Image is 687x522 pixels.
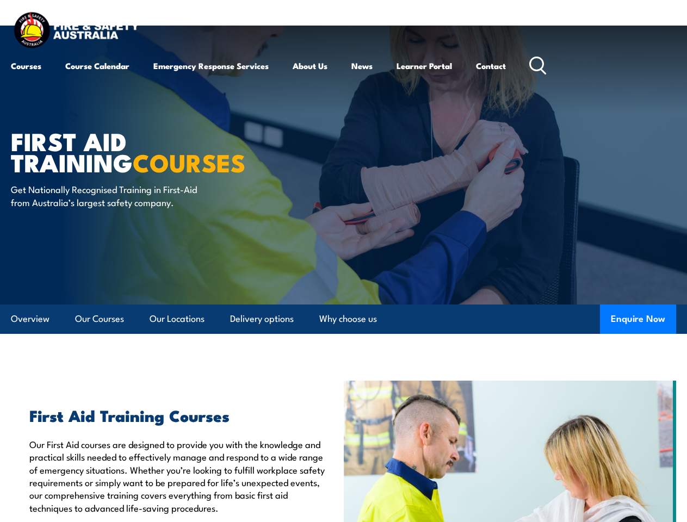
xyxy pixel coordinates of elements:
a: Courses [11,53,41,79]
a: Why choose us [319,304,377,333]
p: Our First Aid courses are designed to provide you with the knowledge and practical skills needed ... [29,438,327,514]
a: Delivery options [230,304,294,333]
a: News [351,53,373,79]
a: About Us [293,53,327,79]
a: Contact [476,53,506,79]
a: Course Calendar [65,53,129,79]
a: Emergency Response Services [153,53,269,79]
a: Overview [11,304,49,333]
p: Get Nationally Recognised Training in First-Aid from Australia’s largest safety company. [11,183,209,208]
strong: COURSES [133,143,245,181]
button: Enquire Now [600,304,676,334]
a: Our Courses [75,304,124,333]
a: Learner Portal [397,53,452,79]
h2: First Aid Training Courses [29,408,327,422]
a: Our Locations [150,304,205,333]
h1: First Aid Training [11,130,280,172]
